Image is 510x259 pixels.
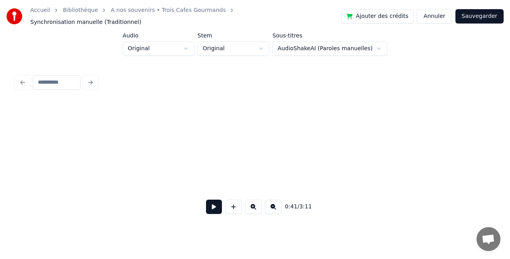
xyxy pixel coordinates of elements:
span: Synchronisation manuelle (Traditionnel) [30,18,141,26]
button: Annuler [417,9,452,24]
a: Accueil [30,6,50,14]
nav: breadcrumb [30,6,341,26]
a: A nos souvenirs • Trois Cafes Gourmands [111,6,226,14]
img: youka [6,8,22,24]
button: Ajouter des crédits [341,9,414,24]
label: Stem [198,33,269,38]
div: / [285,203,304,211]
a: Bibliothèque [63,6,98,14]
a: Ouvrir le chat [477,227,500,251]
label: Audio [123,33,194,38]
span: 3:11 [299,203,312,211]
button: Sauvegarder [455,9,504,24]
span: 0:41 [285,203,297,211]
label: Sous-titres [273,33,387,38]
